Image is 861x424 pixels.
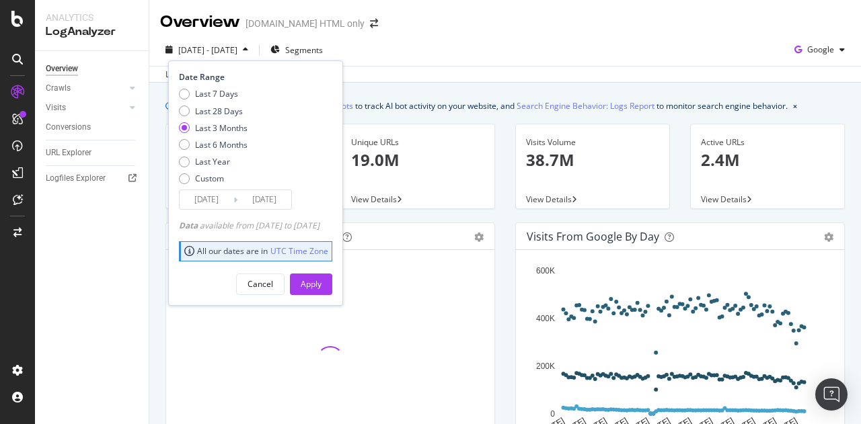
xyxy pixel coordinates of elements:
p: 38.7M [526,149,659,171]
div: All our dates are in [184,245,328,257]
button: Google [789,39,850,60]
div: Visits Volume [526,136,659,149]
div: Unique URLs [351,136,484,149]
div: gear [824,232,833,242]
div: info banner [165,99,845,113]
span: Google [807,44,834,55]
input: Start Date [180,190,233,209]
div: available from [DATE] to [DATE] [179,220,320,231]
div: arrow-right-arrow-left [370,19,378,28]
div: Last 3 Months [179,122,248,134]
div: Conversions [46,120,91,134]
a: UTC Time Zone [270,245,328,257]
div: Date Range [179,71,329,83]
div: Last 3 Months [195,122,248,134]
div: LogAnalyzer [46,24,138,40]
a: Conversions [46,120,139,134]
div: Last 28 Days [195,105,243,117]
div: Last update [165,69,239,81]
span: View Details [351,194,397,205]
p: 19.0M [351,149,484,171]
a: Crawls [46,81,126,95]
button: close banner [790,96,800,116]
div: URL Explorer [46,146,91,160]
a: Search Engine Behavior: Logs Report [517,99,654,113]
button: Cancel [236,273,285,295]
div: Visits from Google by day [527,230,659,243]
span: [DATE] - [DATE] [178,44,237,56]
div: gear [474,232,484,242]
text: 600K [536,266,555,275]
a: URL Explorer [46,146,139,160]
div: Last 28 Days [179,105,248,117]
div: Overview [160,11,240,34]
div: Overview [46,62,78,76]
p: 2.4M [701,149,834,171]
span: Data [179,220,200,231]
div: Active URLs [701,136,834,149]
div: Last 7 Days [179,88,248,99]
button: Apply [290,273,332,295]
div: Custom [195,173,224,184]
a: Visits [46,101,126,115]
span: View Details [701,194,747,205]
button: Segments [265,39,328,60]
text: 0 [550,409,555,419]
div: Open Intercom Messenger [815,378,848,411]
div: Cancel [248,278,273,290]
div: [DOMAIN_NAME] HTML only [246,17,365,30]
text: 400K [536,314,555,323]
span: View Details [526,194,572,205]
button: [DATE] - [DATE] [160,39,254,60]
input: End Date [237,190,291,209]
div: Logfiles Explorer [46,171,106,185]
div: Crawls [46,81,71,95]
a: Logfiles Explorer [46,171,139,185]
div: Last 6 Months [179,139,248,151]
div: Custom [179,173,248,184]
div: Analytics [46,11,138,24]
text: 200K [536,362,555,371]
div: Last Year [195,156,230,167]
span: Segments [285,44,323,56]
div: Visits [46,101,66,115]
div: We introduced 2 new report templates: to track AI bot activity on your website, and to monitor se... [179,99,788,113]
a: Overview [46,62,139,76]
div: Last 7 Days [195,88,238,99]
div: Apply [301,278,322,290]
div: Last Year [179,156,248,167]
div: Last 6 Months [195,139,248,151]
